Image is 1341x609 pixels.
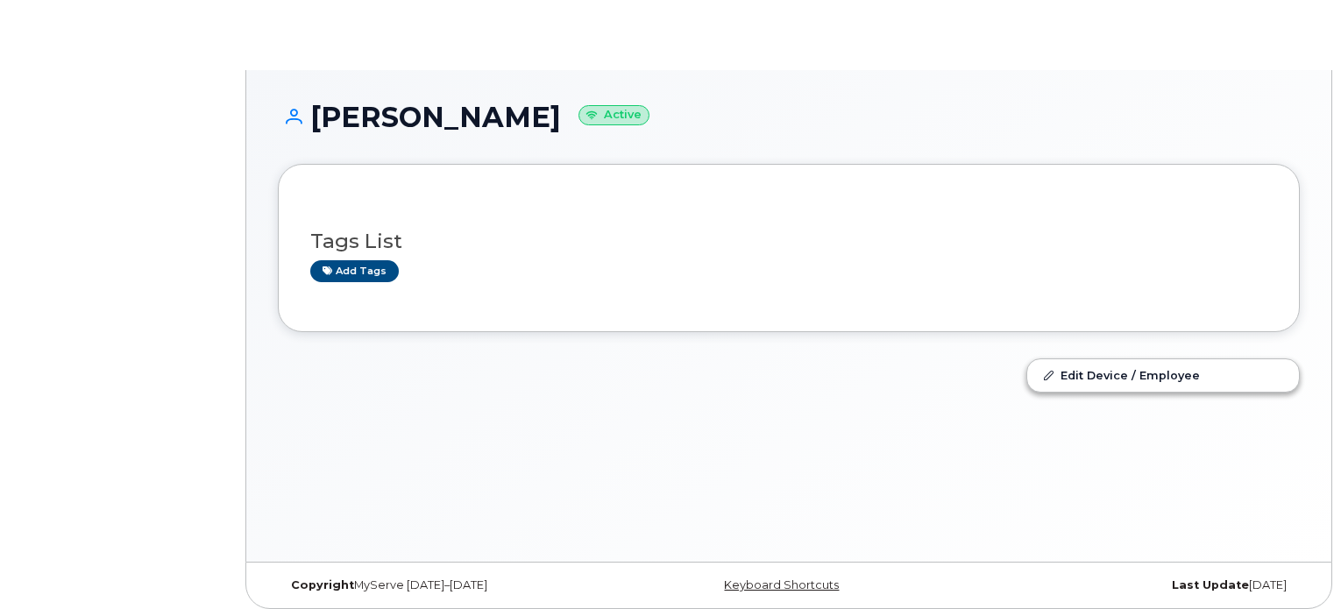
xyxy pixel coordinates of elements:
[310,230,1267,252] h3: Tags List
[1027,359,1299,391] a: Edit Device / Employee
[278,102,1300,132] h1: [PERSON_NAME]
[291,578,354,591] strong: Copyright
[1172,578,1249,591] strong: Last Update
[959,578,1300,592] div: [DATE]
[278,578,619,592] div: MyServe [DATE]–[DATE]
[310,260,399,282] a: Add tags
[578,105,649,125] small: Active
[724,578,839,591] a: Keyboard Shortcuts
